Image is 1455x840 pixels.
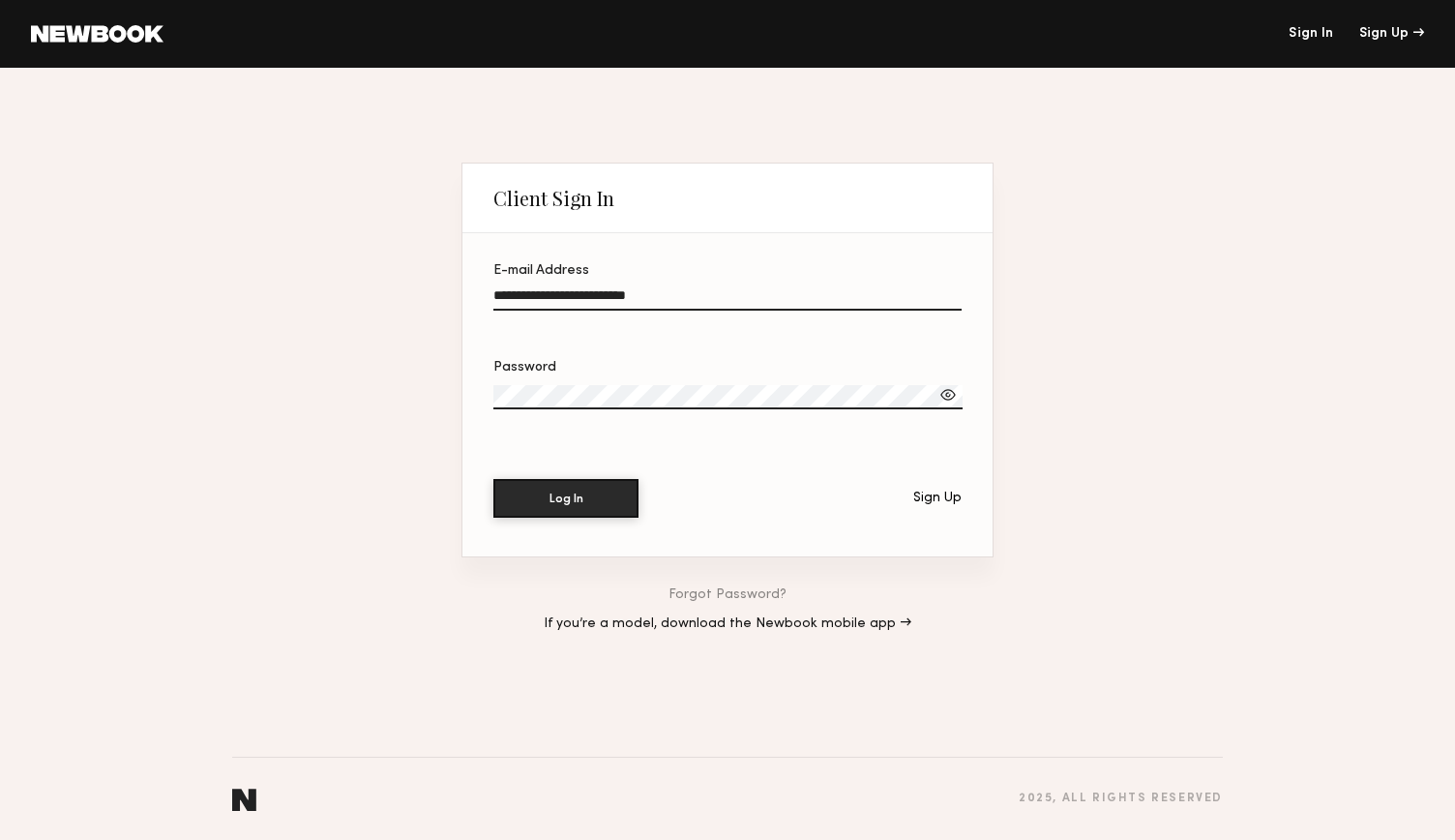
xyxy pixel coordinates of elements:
div: Client Sign In [493,187,614,210]
a: Forgot Password? [668,588,787,602]
div: 2025 , all rights reserved [1019,793,1223,805]
div: E-mail Address [493,264,962,278]
input: Password [493,385,963,409]
div: Sign Up [1359,27,1424,41]
div: Password [493,361,962,375]
input: E-mail Address [493,288,962,311]
button: Log In [493,479,638,518]
a: If you’re a model, download the Newbook mobile app → [544,617,911,631]
div: Sign Up [913,492,962,505]
a: Sign In [1289,27,1333,41]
